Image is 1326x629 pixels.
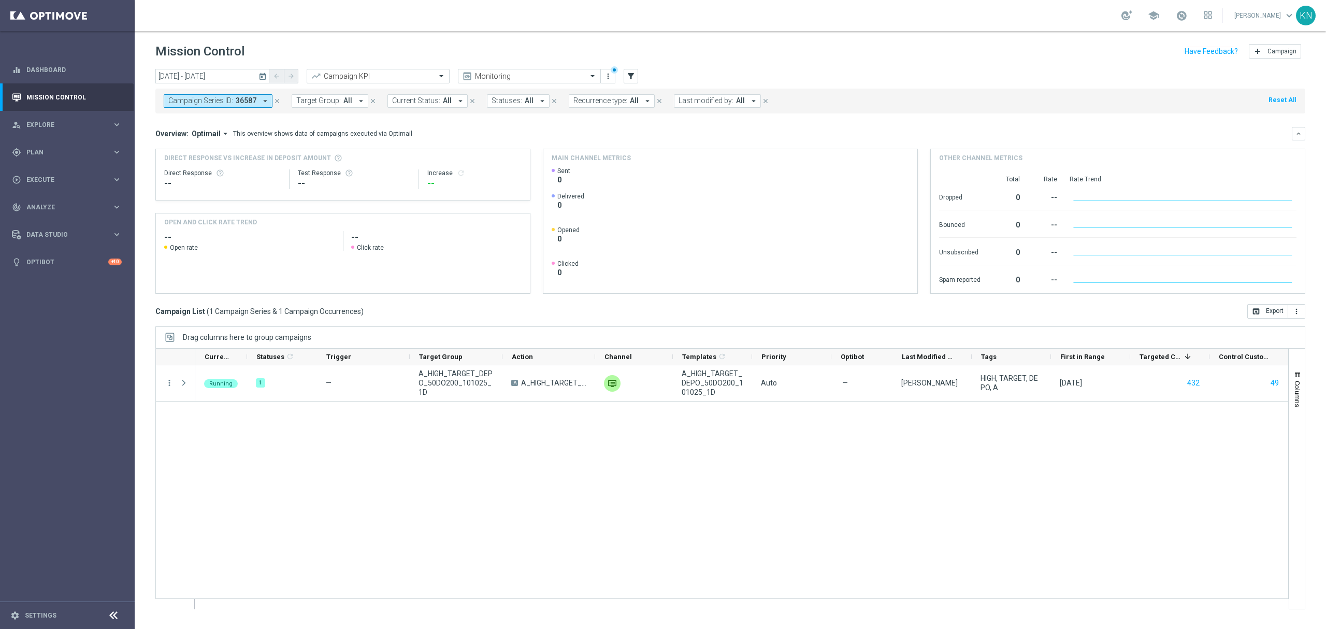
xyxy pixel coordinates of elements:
button: close [761,95,770,107]
span: Explore [26,122,112,128]
i: today [258,72,268,81]
span: HIGH, TARGET, DEPO, A [981,374,1042,392]
div: Mission Control [11,93,122,102]
div: Row Groups [183,333,311,341]
div: Private message [604,375,621,392]
div: -- [164,177,281,190]
span: Action [512,353,533,361]
span: Last modified by: [679,96,733,105]
button: close [550,95,559,107]
h4: OPEN AND CLICK RATE TREND [164,218,257,227]
button: add Campaign [1249,44,1301,59]
i: arrow_drop_down [356,96,366,106]
div: Rate [1032,175,1057,183]
div: track_changes Analyze keyboard_arrow_right [11,203,122,211]
input: Select date range [155,69,269,83]
i: close [551,97,558,105]
i: more_vert [1292,307,1301,316]
div: 1 [256,378,265,388]
button: 432 [1186,377,1201,390]
div: equalizer Dashboard [11,66,122,74]
i: keyboard_arrow_right [112,120,122,130]
h2: -- [164,231,335,244]
i: keyboard_arrow_down [1295,130,1302,137]
button: arrow_back [269,69,284,83]
i: person_search [12,120,21,130]
button: Reset All [1267,94,1297,106]
span: All [443,96,452,105]
i: refresh [457,169,465,177]
span: ( [207,307,209,316]
span: Priority [761,353,786,361]
i: arrow_drop_down [643,96,652,106]
span: Optimail [192,129,221,138]
button: play_circle_outline Execute keyboard_arrow_right [11,176,122,184]
colored-tag: Running [204,378,238,388]
i: open_in_browser [1252,307,1260,316]
i: close [369,97,377,105]
button: keyboard_arrow_down [1292,127,1305,140]
div: Spam reported [939,270,981,287]
multiple-options-button: Export to CSV [1247,307,1305,315]
button: arrow_forward [284,69,298,83]
button: today [257,69,269,84]
div: -- [1032,188,1057,205]
div: Plan [12,148,112,157]
i: equalizer [12,65,21,75]
span: — [326,379,331,387]
div: Execute [12,175,112,184]
span: Tags [981,353,997,361]
span: ) [361,307,364,316]
span: Control Customers [1219,353,1271,361]
button: open_in_browser Export [1247,304,1288,319]
span: Trigger [326,353,351,361]
a: [PERSON_NAME]keyboard_arrow_down [1233,8,1296,23]
span: Current Status: [392,96,440,105]
span: Analyze [26,204,112,210]
i: preview [462,71,472,81]
span: All [736,96,745,105]
i: arrow_drop_down [221,129,230,138]
button: Last modified by: All arrow_drop_down [674,94,761,108]
button: more_vert [165,378,174,388]
span: Statuses: [492,96,522,105]
i: close [762,97,769,105]
span: Calculate column [716,351,726,362]
h4: Main channel metrics [552,153,631,163]
div: 0 [993,270,1020,287]
span: Targeted Customers [1140,353,1180,361]
button: 49 [1270,377,1280,390]
span: Click rate [357,244,384,252]
i: trending_up [311,71,321,81]
i: filter_alt [626,72,636,81]
i: keyboard_arrow_right [112,147,122,157]
i: settings [10,611,20,620]
span: 0 [557,268,579,277]
div: Explore [12,120,112,130]
span: A_HIGH_TARGET_DEPO_50DO200_101025_1D [419,369,494,397]
div: Analyze [12,203,112,212]
span: 0 [557,201,584,210]
span: Direct Response VS Increase In Deposit Amount [164,153,331,163]
div: Kamil Nowak [901,378,958,388]
button: close [272,95,282,107]
button: close [655,95,664,107]
div: 0 [993,188,1020,205]
a: Optibot [26,248,108,276]
div: Increase [427,169,522,177]
i: play_circle_outline [12,175,21,184]
i: add [1253,47,1262,55]
span: A_HIGH_TARGET_DEPO_50DO200_101025_1D [521,378,586,388]
div: Press SPACE to select this row. [156,365,195,402]
div: Direct Response [164,169,281,177]
h1: Mission Control [155,44,244,59]
div: gps_fixed Plan keyboard_arrow_right [11,148,122,156]
span: All [630,96,639,105]
i: keyboard_arrow_right [112,175,122,184]
span: Plan [26,149,112,155]
i: refresh [286,352,294,361]
button: lightbulb Optibot +10 [11,258,122,266]
i: arrow_forward [287,73,295,80]
span: Target Group [419,353,463,361]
